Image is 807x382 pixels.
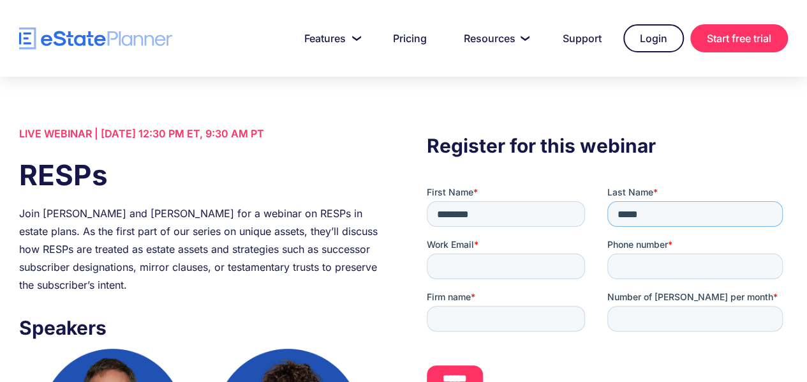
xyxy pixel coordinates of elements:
[378,26,442,51] a: Pricing
[19,125,380,142] div: LIVE WEBINAR | [DATE] 12:30 PM ET, 9:30 AM PT
[19,27,172,50] a: home
[427,131,788,160] h3: Register for this webinar
[19,313,380,342] h3: Speakers
[289,26,371,51] a: Features
[690,24,788,52] a: Start free trial
[19,204,380,294] div: Join [PERSON_NAME] and [PERSON_NAME] for a webinar on RESPs in estate plans. As the first part of...
[19,155,380,195] h1: RESPs
[448,26,541,51] a: Resources
[623,24,684,52] a: Login
[547,26,617,51] a: Support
